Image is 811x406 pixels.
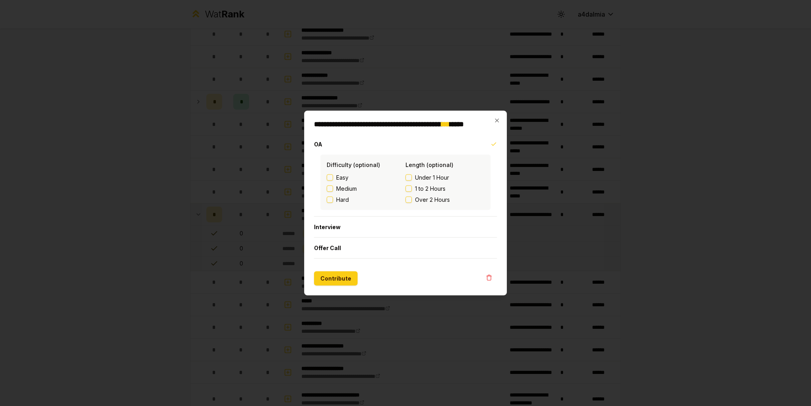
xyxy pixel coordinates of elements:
[336,196,349,204] span: Hard
[405,175,412,181] button: Under 1 Hour
[314,134,497,155] button: OA
[405,197,412,203] button: Over 2 Hours
[327,197,333,203] button: Hard
[336,174,348,182] span: Easy
[415,174,449,182] span: Under 1 Hour
[327,175,333,181] button: Easy
[314,155,497,216] div: OA
[314,238,497,258] button: Offer Call
[415,185,445,193] span: 1 to 2 Hours
[314,271,358,286] button: Contribute
[405,161,453,168] label: Length (optional)
[314,217,497,237] button: Interview
[336,185,357,193] span: Medium
[415,196,450,204] span: Over 2 Hours
[327,186,333,192] button: Medium
[405,186,412,192] button: 1 to 2 Hours
[327,161,380,168] label: Difficulty (optional)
